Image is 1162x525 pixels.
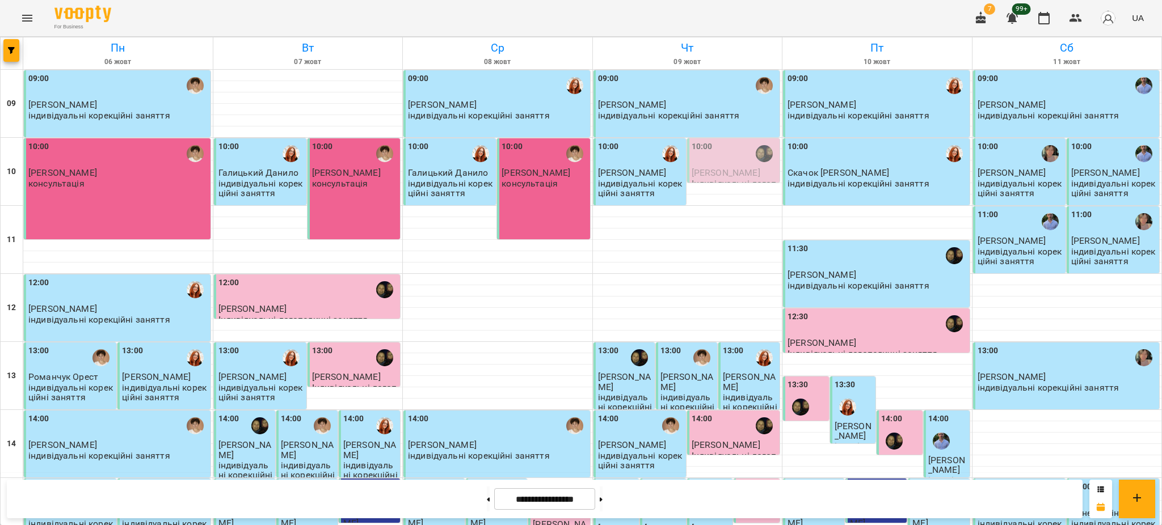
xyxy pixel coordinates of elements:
[928,455,965,475] span: [PERSON_NAME]
[788,141,809,153] label: 10:00
[376,349,393,366] img: Валерія Капітан
[54,23,111,31] span: For Business
[788,281,929,290] p: індивідуальні корекційні заняття
[343,413,364,425] label: 14:00
[595,39,781,57] h6: Чт
[835,421,871,441] span: [PERSON_NAME]
[978,345,999,357] label: 13:00
[692,413,713,425] label: 14:00
[692,179,777,198] p: Індивідуальні логопедичні заняття
[187,281,204,298] div: Кобзар Зоряна
[408,439,477,450] span: [PERSON_NAME]
[376,417,393,434] img: Кобзар Зоряна
[839,399,856,416] img: Кобзар Зоряна
[598,99,667,110] span: [PERSON_NAME]
[218,383,304,403] p: індивідуальні корекційні заняття
[408,99,477,110] span: [PERSON_NAME]
[928,413,949,425] label: 14:00
[218,303,287,314] span: [PERSON_NAME]
[28,451,170,460] p: індивідуальні корекційні заняття
[218,460,273,490] p: індивідуальні корекційні заняття
[28,383,114,403] p: індивідуальні корекційні заняття
[978,371,1046,382] span: [PERSON_NAME]
[946,145,963,162] img: Кобзар Зоряна
[978,247,1063,266] p: індивідуальні корекційні заняття
[788,421,824,441] span: [PERSON_NAME]
[218,345,239,357] label: 13:00
[376,281,393,298] img: Валерія Капітан
[376,145,393,162] img: Марина Кириченко
[756,77,773,94] img: Марина Кириченко
[1135,77,1152,94] img: Коваль Дмитро
[598,111,740,120] p: індивідуальні корекційні заняття
[756,145,773,162] div: Валерія Капітан
[28,277,49,289] label: 12:00
[598,371,651,392] span: [PERSON_NAME]
[187,349,204,366] img: Кобзар Зоряна
[598,345,619,357] label: 13:00
[28,179,85,188] p: консультація
[218,371,287,382] span: [PERSON_NAME]
[598,392,652,422] p: індивідуальні корекційні заняття
[978,167,1046,178] span: [PERSON_NAME]
[7,98,16,110] h6: 09
[974,39,1160,57] h6: Сб
[25,39,211,57] h6: Пн
[283,349,300,366] img: Кобзар Зоряна
[566,145,583,162] div: Марина Кириченко
[946,77,963,94] div: Кобзар Зоряна
[756,417,773,434] img: Валерія Капітан
[28,345,49,357] label: 13:00
[1135,213,1152,230] div: Мєдвєдєва Катерина
[502,141,523,153] label: 10:00
[408,73,429,85] label: 09:00
[978,73,999,85] label: 09:00
[984,3,995,15] span: 7
[215,39,401,57] h6: Вт
[566,77,583,94] img: Кобзар Зоряна
[1135,145,1152,162] div: Коваль Дмитро
[312,345,333,357] label: 13:00
[281,413,302,425] label: 14:00
[218,179,304,198] p: індивідуальні корекційні заняття
[788,243,809,255] label: 11:30
[281,439,334,460] span: [PERSON_NAME]
[788,379,809,391] label: 13:30
[314,417,331,434] img: Марина Кириченко
[788,167,889,178] span: Скачок [PERSON_NAME]
[28,111,170,120] p: індивідуальні корекційні заняття
[408,179,494,198] p: індивідуальні корекційні заняття
[7,438,16,450] h6: 14
[598,73,619,85] label: 09:00
[566,417,583,434] div: Марина Кириченко
[472,145,489,162] img: Кобзар Зоряна
[946,315,963,332] img: Валерія Капітан
[978,99,1046,110] span: [PERSON_NAME]
[788,73,809,85] label: 09:00
[218,413,239,425] label: 14:00
[792,399,809,416] img: Валерія Капітан
[28,371,98,382] span: Романчук Орест
[788,349,937,358] p: Індивідуальні логопедичні заняття
[1071,209,1092,221] label: 11:00
[405,57,591,67] h6: 08 жовт
[218,315,368,324] p: Індивідуальні логопедичні заняття
[92,349,110,366] img: Марина Кириченко
[1132,12,1144,24] span: UA
[788,179,929,188] p: індивідуальні корекційні заняття
[28,141,49,153] label: 10:00
[784,57,970,67] h6: 10 жовт
[218,277,239,289] label: 12:00
[1071,167,1140,178] span: [PERSON_NAME]
[933,433,950,450] img: Коваль Дмитро
[122,383,208,403] p: індивідуальні корекційні заняття
[25,57,211,67] h6: 06 жовт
